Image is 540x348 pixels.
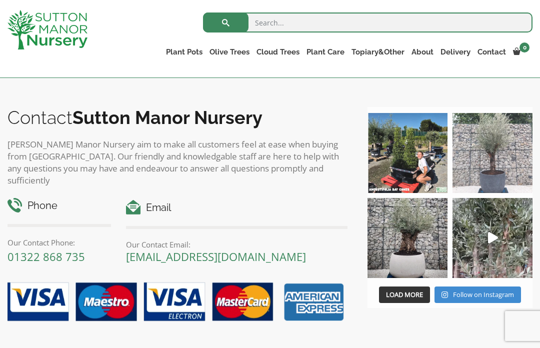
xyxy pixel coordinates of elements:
svg: Play [488,232,498,243]
a: Topiary&Other [348,45,408,59]
p: Our Contact Email: [126,238,347,250]
button: Load More [379,286,430,303]
input: Search... [203,12,532,32]
h4: Phone [7,198,111,213]
a: About [408,45,437,59]
a: Contact [474,45,509,59]
a: Delivery [437,45,474,59]
a: Olive Trees [206,45,253,59]
span: Follow on Instagram [453,290,514,299]
span: 0 [519,42,529,52]
a: Plant Pots [162,45,206,59]
h4: Email [126,200,347,215]
h2: Contact [7,107,347,128]
img: A beautiful multi-stem Spanish Olive tree potted in our luxurious fibre clay pots 😍😍 [452,113,532,193]
img: New arrivals Monday morning of beautiful olive trees 🤩🤩 The weather is beautiful this summer, gre... [452,198,532,278]
a: Play [452,198,532,278]
a: 01322 868 735 [7,249,85,264]
img: Our elegant & picturesque Angustifolia Cones are an exquisite addition to your Bay Tree collectio... [367,113,447,193]
b: Sutton Manor Nursery [72,107,262,128]
a: Instagram Follow on Instagram [434,286,521,303]
p: Our Contact Phone: [7,236,111,248]
a: Plant Care [303,45,348,59]
img: Check out this beauty we potted at our nursery today ❤️‍🔥 A huge, ancient gnarled Olive tree plan... [367,198,447,278]
p: [PERSON_NAME] Manor Nursery aim to make all customers feel at ease when buying from [GEOGRAPHIC_D... [7,138,347,186]
svg: Instagram [441,291,448,298]
a: [EMAIL_ADDRESS][DOMAIN_NAME] [126,249,306,264]
img: logo [7,10,87,49]
span: Load More [386,290,423,299]
a: Cloud Trees [253,45,303,59]
a: 0 [509,45,532,59]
